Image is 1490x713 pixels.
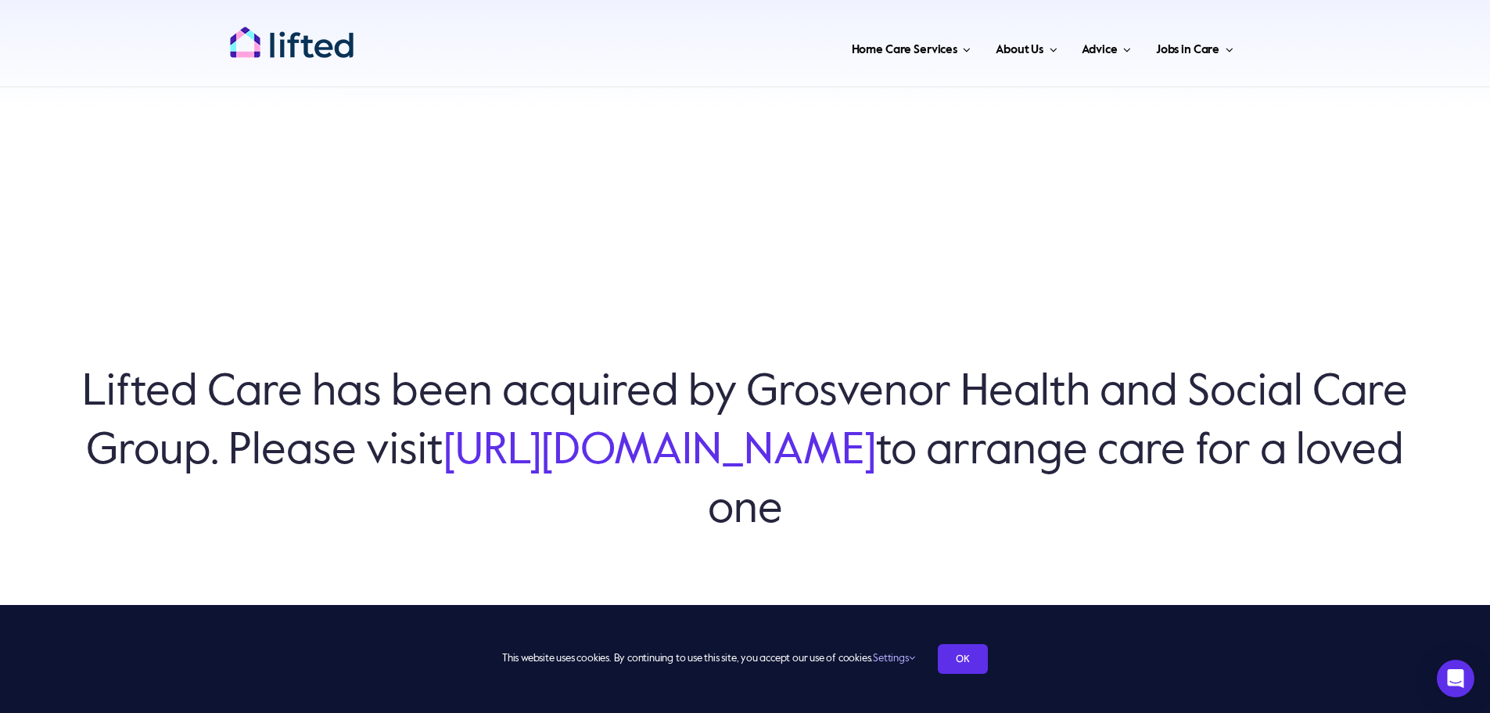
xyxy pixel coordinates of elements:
span: Jobs in Care [1156,38,1219,63]
h6: Lifted Care has been acquired by Grosvenor Health and Social Care Group. Please visit to arrange ... [78,364,1412,540]
a: [URL][DOMAIN_NAME] [443,430,876,474]
a: Settings [873,654,914,664]
span: This website uses cookies. By continuing to use this site, you accept our use of cookies. [502,646,914,672]
a: About Us [991,23,1061,70]
span: About Us [996,38,1043,63]
span: Advice [1082,38,1117,63]
a: OK [938,644,988,674]
div: Open Intercom Messenger [1437,660,1474,697]
a: Advice [1077,23,1135,70]
span: Home Care Services [852,38,957,63]
a: Home Care Services [847,23,976,70]
a: Jobs in Care [1151,23,1238,70]
a: lifted-logo [229,26,354,41]
nav: Main Menu [404,23,1238,70]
